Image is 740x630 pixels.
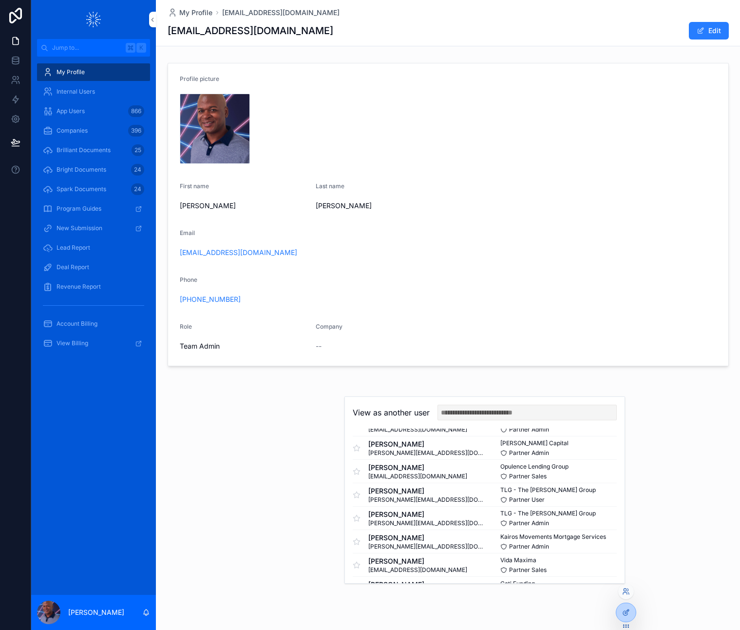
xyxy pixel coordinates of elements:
[57,107,85,115] span: App Users
[180,182,209,190] span: First name
[368,580,467,590] span: [PERSON_NAME]
[37,335,150,352] a: View Billing
[500,463,569,471] span: Opulence Lending Group
[179,8,212,18] span: My Profile
[500,510,596,517] span: TLG - The [PERSON_NAME] Group
[37,83,150,100] a: Internal Users
[180,341,220,351] span: Team Admin
[128,125,144,137] div: 396
[57,166,106,174] span: Bright Documents
[500,556,547,564] span: Vida Maxima
[509,426,549,433] span: Partner Admin
[509,519,549,527] span: Partner Admin
[52,44,122,52] span: Jump to...
[509,496,545,504] span: Partner User
[509,566,547,574] span: Partner Sales
[68,608,124,617] p: [PERSON_NAME]
[57,68,85,76] span: My Profile
[368,556,467,566] span: [PERSON_NAME]
[57,339,88,347] span: View Billing
[368,496,485,504] span: [PERSON_NAME][EMAIL_ADDRESS][DOMAIN_NAME]
[368,439,485,449] span: [PERSON_NAME]
[57,146,111,154] span: Brilliant Documents
[316,182,344,190] span: Last name
[131,183,144,195] div: 24
[500,486,596,494] span: TLG - The [PERSON_NAME] Group
[500,439,569,447] span: [PERSON_NAME] Capital
[368,449,485,457] span: [PERSON_NAME][EMAIL_ADDRESS][DOMAIN_NAME]
[316,201,444,211] span: [PERSON_NAME]
[353,407,430,418] h2: View as another user
[37,39,150,57] button: Jump to...K
[316,323,342,330] span: Company
[57,88,95,96] span: Internal Users
[57,185,106,193] span: Spark Documents
[368,519,485,527] span: [PERSON_NAME][EMAIL_ADDRESS][DOMAIN_NAME]
[368,472,467,480] span: [EMAIL_ADDRESS][DOMAIN_NAME]
[57,224,102,232] span: New Submission
[509,449,549,457] span: Partner Admin
[128,105,144,117] div: 866
[132,144,144,156] div: 25
[37,200,150,217] a: Program Guides
[37,180,150,198] a: Spark Documents24
[37,141,150,159] a: Brilliant Documents25
[689,22,729,39] button: Edit
[31,57,156,365] div: scrollable content
[37,219,150,237] a: New Submission
[500,580,545,588] span: Coti Funding
[37,315,150,333] a: Account Billing
[57,283,101,291] span: Revenue Report
[180,323,192,330] span: Role
[180,276,197,283] span: Phone
[57,320,97,328] span: Account Billing
[222,8,340,18] a: [EMAIL_ADDRESS][DOMAIN_NAME]
[37,102,150,120] a: App Users866
[57,263,89,271] span: Deal Report
[500,533,606,541] span: Kairos Movements Mortgage Services
[37,161,150,178] a: Bright Documents24
[57,127,88,135] span: Companies
[368,426,467,433] span: [EMAIL_ADDRESS][DOMAIN_NAME]
[37,258,150,276] a: Deal Report
[368,543,485,551] span: [PERSON_NAME][EMAIL_ADDRESS][DOMAIN_NAME]
[180,229,195,236] span: Email
[86,12,101,27] img: App logo
[368,533,485,543] span: [PERSON_NAME]
[368,510,485,519] span: [PERSON_NAME]
[137,44,145,52] span: K
[509,472,547,480] span: Partner Sales
[131,164,144,176] div: 24
[368,486,485,496] span: [PERSON_NAME]
[37,278,150,295] a: Revenue Report
[37,122,150,139] a: Companies396
[37,63,150,81] a: My Profile
[57,244,90,252] span: Lead Report
[168,8,212,18] a: My Profile
[316,341,322,351] span: --
[168,24,333,38] h1: [EMAIL_ADDRESS][DOMAIN_NAME]
[180,75,219,82] span: Profile picture
[509,543,549,551] span: Partner Admin
[180,295,241,304] a: [PHONE_NUMBER]
[180,248,297,257] a: [EMAIL_ADDRESS][DOMAIN_NAME]
[37,239,150,256] a: Lead Report
[368,463,467,472] span: [PERSON_NAME]
[368,566,467,574] span: [EMAIL_ADDRESS][DOMAIN_NAME]
[180,201,308,211] span: [PERSON_NAME]
[57,205,101,213] span: Program Guides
